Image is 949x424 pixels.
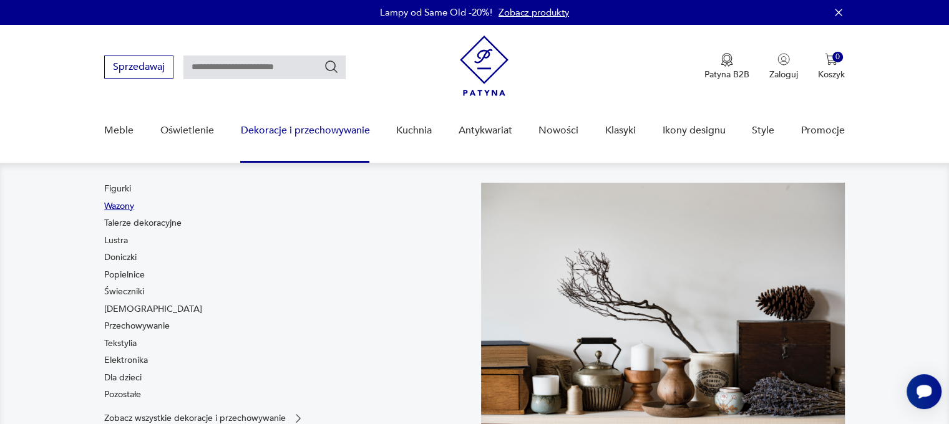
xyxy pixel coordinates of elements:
a: Sprzedawaj [104,64,173,72]
a: Świeczniki [104,286,144,298]
p: Koszyk [818,69,845,80]
p: Zaloguj [769,69,798,80]
img: Patyna - sklep z meblami i dekoracjami vintage [460,36,509,96]
a: Meble [104,107,134,155]
a: [DEMOGRAPHIC_DATA] [104,303,202,316]
a: Przechowywanie [104,320,170,332]
button: Patyna B2B [704,53,749,80]
a: Nowości [538,107,578,155]
a: Pozostałe [104,388,141,401]
a: Wazony [104,200,134,213]
button: Szukaj [324,59,339,74]
img: Ikona koszyka [825,53,837,65]
button: Sprzedawaj [104,55,173,79]
a: Style [752,107,774,155]
a: Zobacz produkty [499,6,569,19]
a: Figurki [104,183,131,195]
a: Ikony designu [662,107,725,155]
a: Elektronika [104,354,148,367]
a: Oświetlenie [160,107,214,155]
a: Antykwariat [459,107,512,155]
p: Patyna B2B [704,69,749,80]
p: Zobacz wszystkie dekoracje i przechowywanie [104,414,286,422]
a: Dla dzieci [104,372,142,384]
a: Doniczki [104,251,137,264]
a: Promocje [801,107,845,155]
img: Ikona medalu [721,53,733,67]
a: Klasyki [605,107,636,155]
a: Kuchnia [396,107,432,155]
button: Zaloguj [769,53,798,80]
a: Tekstylia [104,337,137,350]
a: Popielnice [104,269,145,281]
img: Ikonka użytkownika [777,53,790,65]
button: 0Koszyk [818,53,845,80]
div: 0 [832,52,843,62]
iframe: Smartsupp widget button [907,374,942,409]
a: Ikona medaluPatyna B2B [704,53,749,80]
a: Talerze dekoracyjne [104,217,182,229]
p: Lampy od Same Old -20%! [380,6,492,19]
a: Lustra [104,234,128,247]
a: Dekoracje i przechowywanie [240,107,369,155]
